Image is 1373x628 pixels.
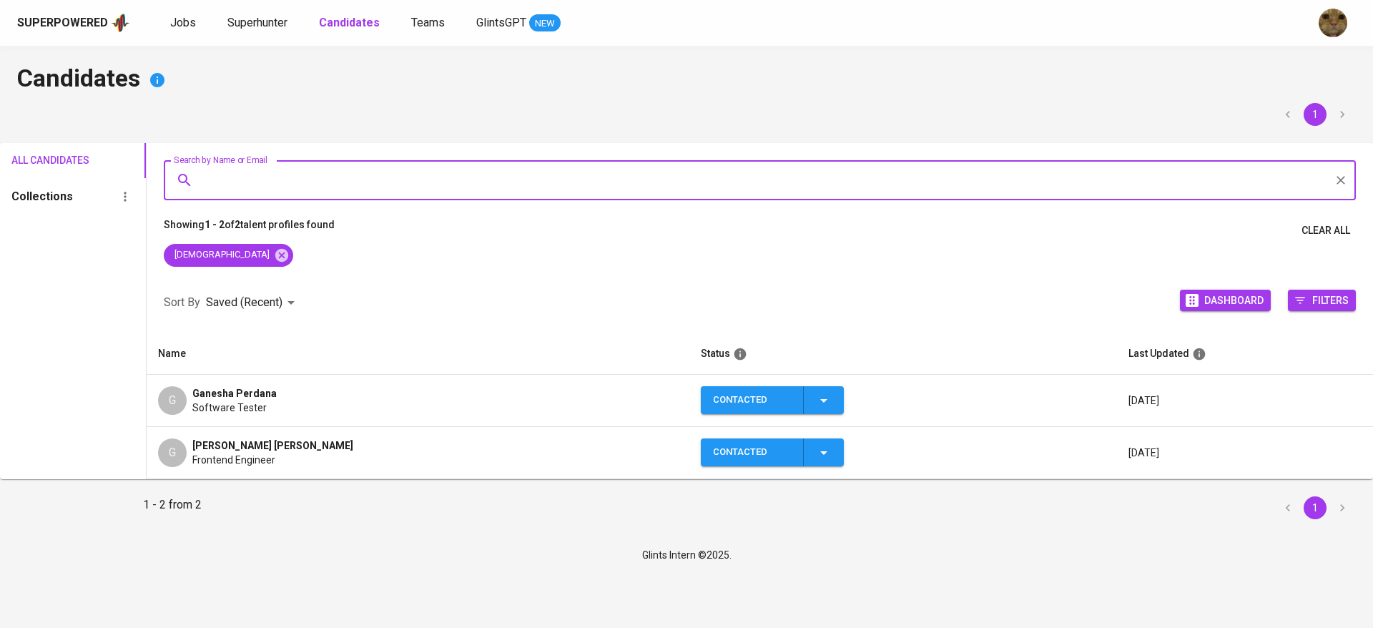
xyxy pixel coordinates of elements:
[713,438,792,466] div: Contacted
[476,14,561,32] a: GlintsGPT NEW
[1117,333,1373,375] th: Last Updated
[1296,217,1356,244] button: Clear All
[158,438,187,467] div: G
[192,401,267,415] span: Software Tester
[701,438,844,466] button: Contacted
[205,219,225,230] b: 1 - 2
[1312,290,1349,310] span: Filters
[170,14,199,32] a: Jobs
[206,294,282,311] p: Saved (Recent)
[17,15,108,31] div: Superpowered
[701,386,844,414] button: Contacted
[1128,446,1362,460] p: [DATE]
[235,219,240,230] b: 2
[164,217,335,244] p: Showing of talent profiles found
[689,333,1116,375] th: Status
[192,386,277,401] span: Ganesha Perdana
[192,438,353,453] span: [PERSON_NAME] [PERSON_NAME]
[164,248,278,262] span: [DEMOGRAPHIC_DATA]
[1128,393,1362,408] p: [DATE]
[1274,496,1356,519] nav: pagination navigation
[713,386,792,414] div: Contacted
[111,12,130,34] img: app logo
[319,16,380,29] b: Candidates
[227,16,287,29] span: Superhunter
[411,16,445,29] span: Teams
[206,290,300,316] div: Saved (Recent)
[1319,9,1347,37] img: ec6c0910-f960-4a00-a8f8-c5744e41279e.jpg
[1331,170,1351,190] button: Clear
[529,16,561,31] span: NEW
[170,16,196,29] span: Jobs
[1304,496,1327,519] button: page 1
[164,294,200,311] p: Sort By
[11,152,72,170] span: All Candidates
[17,12,130,34] a: Superpoweredapp logo
[1304,103,1327,126] button: page 1
[147,333,689,375] th: Name
[143,496,202,519] p: 1 - 2 from 2
[476,16,526,29] span: GlintsGPT
[1180,290,1271,311] button: Dashboard
[158,386,187,415] div: G
[1204,290,1264,310] span: Dashboard
[164,244,293,267] div: [DEMOGRAPHIC_DATA]
[11,187,73,207] h6: Collections
[192,453,275,467] span: Frontend Engineer
[1274,103,1356,126] nav: pagination navigation
[1288,290,1356,311] button: Filters
[1301,222,1350,240] span: Clear All
[411,14,448,32] a: Teams
[17,63,1356,97] h4: Candidates
[227,14,290,32] a: Superhunter
[319,14,383,32] a: Candidates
